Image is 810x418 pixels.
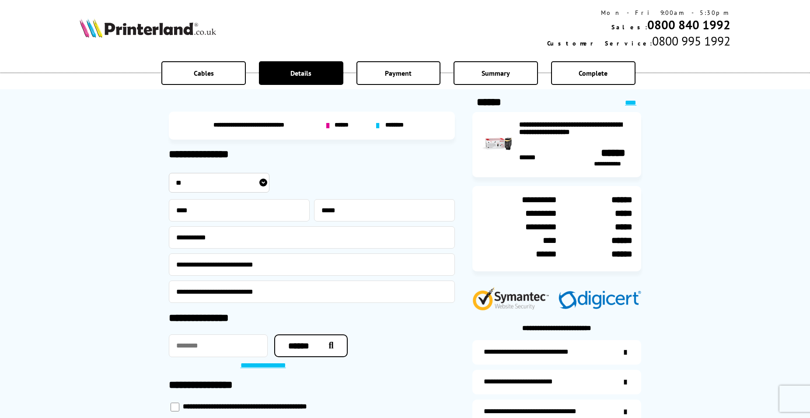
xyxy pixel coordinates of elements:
img: Printerland Logo [80,18,216,38]
a: 0800 840 1992 [647,17,730,33]
span: Complete [579,69,607,77]
span: Sales: [611,23,647,31]
span: Payment [385,69,412,77]
span: Cables [194,69,214,77]
span: Customer Service: [547,39,652,47]
span: Details [290,69,311,77]
span: Summary [482,69,510,77]
div: Mon - Fri 9:00am - 5:30pm [547,9,730,17]
a: items-arrive [472,370,641,394]
span: 0800 995 1992 [652,33,730,49]
a: additional-ink [472,340,641,365]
